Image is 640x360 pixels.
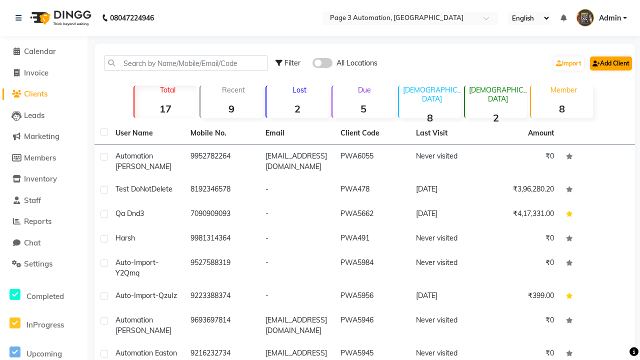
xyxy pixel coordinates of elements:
[184,178,259,202] td: 8192346578
[26,320,64,329] span: InProgress
[25,4,94,32] img: logo
[334,178,409,202] td: PWA478
[115,184,172,193] span: Test DoNotDelete
[24,195,41,205] span: Staff
[485,227,560,251] td: ₹0
[410,251,485,284] td: Never visited
[24,174,57,183] span: Inventory
[2,110,85,121] a: Leads
[485,178,560,202] td: ₹3,96,280.20
[109,122,184,145] th: User Name
[24,216,51,226] span: Reports
[138,85,196,94] p: Total
[2,88,85,100] a: Clients
[115,291,177,300] span: Auto-Import-QzuIz
[522,122,560,144] th: Amount
[410,227,485,251] td: Never visited
[410,145,485,178] td: Never visited
[259,284,334,309] td: -
[410,202,485,227] td: [DATE]
[2,131,85,142] a: Marketing
[115,151,171,171] span: Automation [PERSON_NAME]
[259,227,334,251] td: -
[266,102,328,115] strong: 2
[410,309,485,342] td: Never visited
[24,131,59,141] span: Marketing
[26,349,62,358] span: Upcoming
[115,233,135,242] span: Harsh
[485,309,560,342] td: ₹0
[115,348,177,357] span: Automation Easton
[410,122,485,145] th: Last Visit
[184,145,259,178] td: 9952782264
[334,85,394,94] p: Due
[184,202,259,227] td: 7090909093
[2,258,85,270] a: Settings
[485,145,560,178] td: ₹0
[334,251,409,284] td: PWA5984
[24,153,56,162] span: Members
[2,216,85,227] a: Reports
[2,195,85,206] a: Staff
[2,152,85,164] a: Members
[535,85,593,94] p: Member
[26,291,64,301] span: Completed
[259,309,334,342] td: [EMAIL_ADDRESS][DOMAIN_NAME]
[284,58,300,67] span: Filter
[336,58,377,68] span: All Locations
[24,259,52,268] span: Settings
[134,102,196,115] strong: 17
[2,67,85,79] a: Invoice
[204,85,262,94] p: Recent
[104,55,268,71] input: Search by Name/Mobile/Email/Code
[184,309,259,342] td: 9693697814
[485,251,560,284] td: ₹0
[590,56,632,70] a: Add Client
[115,209,144,218] span: Qa Dnd3
[259,251,334,284] td: -
[334,309,409,342] td: PWA5946
[24,110,44,120] span: Leads
[2,237,85,249] a: Chat
[485,202,560,227] td: ₹4,17,331.00
[334,202,409,227] td: PWA5662
[334,122,409,145] th: Client Code
[259,122,334,145] th: Email
[469,85,527,103] p: [DEMOGRAPHIC_DATA]
[115,315,171,335] span: Automation [PERSON_NAME]
[115,258,158,277] span: Auto-Import-Y2Qmq
[110,4,154,32] b: 08047224946
[259,145,334,178] td: [EMAIL_ADDRESS][DOMAIN_NAME]
[410,178,485,202] td: [DATE]
[24,68,48,77] span: Invoice
[200,102,262,115] strong: 9
[2,46,85,57] a: Calendar
[399,111,461,124] strong: 8
[334,227,409,251] td: PWA491
[403,85,461,103] p: [DEMOGRAPHIC_DATA]
[270,85,328,94] p: Lost
[259,202,334,227] td: -
[410,284,485,309] td: [DATE]
[184,251,259,284] td: 9527588319
[465,111,527,124] strong: 2
[334,145,409,178] td: PWA6055
[531,102,593,115] strong: 8
[332,102,394,115] strong: 5
[259,178,334,202] td: -
[553,56,584,70] a: Import
[2,173,85,185] a: Inventory
[184,227,259,251] td: 9981314364
[334,284,409,309] td: PWA5956
[24,46,56,56] span: Calendar
[24,89,47,98] span: Clients
[184,122,259,145] th: Mobile No.
[184,284,259,309] td: 9223388374
[24,238,40,247] span: Chat
[485,284,560,309] td: ₹399.00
